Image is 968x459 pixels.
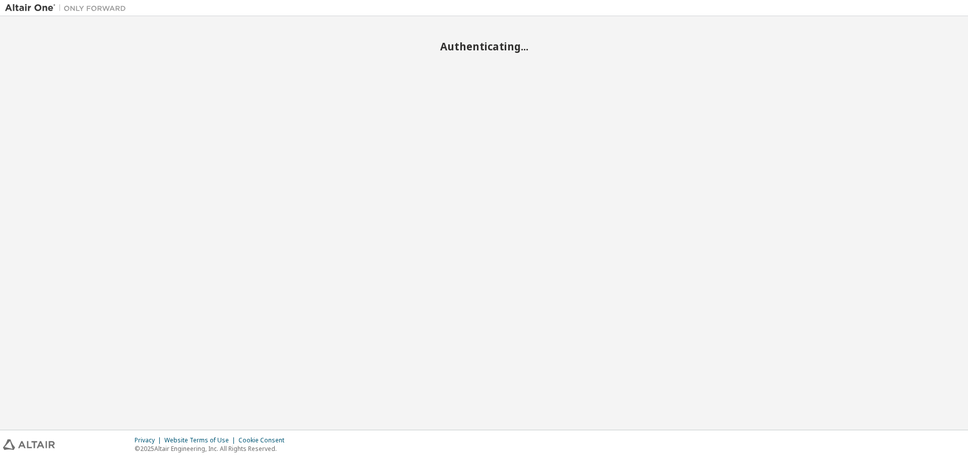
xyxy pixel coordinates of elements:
p: © 2025 Altair Engineering, Inc. All Rights Reserved. [135,444,290,453]
div: Website Terms of Use [164,436,238,444]
div: Privacy [135,436,164,444]
div: Cookie Consent [238,436,290,444]
h2: Authenticating... [5,40,963,53]
img: Altair One [5,3,131,13]
img: altair_logo.svg [3,439,55,450]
